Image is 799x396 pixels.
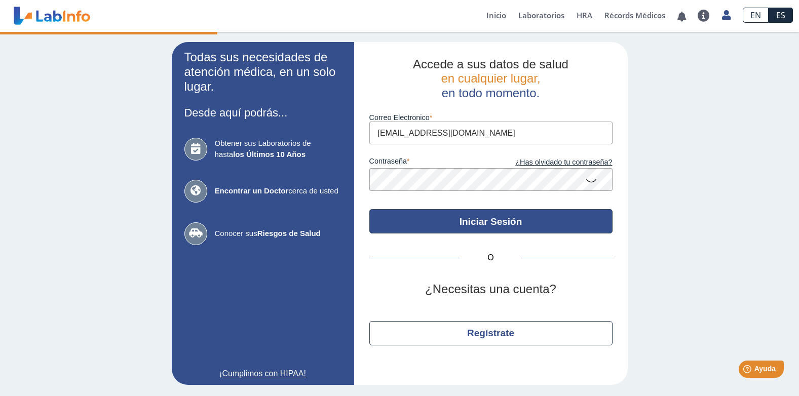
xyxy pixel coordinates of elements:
a: ES [769,8,793,23]
a: EN [743,8,769,23]
a: ¡Cumplimos con HIPAA! [184,368,341,380]
b: los Últimos 10 Años [233,150,306,159]
span: HRA [577,10,592,20]
span: cerca de usted [215,185,341,197]
b: Riesgos de Salud [257,229,321,237]
span: en todo momento. [442,86,540,100]
label: Correo Electronico [369,113,613,122]
span: Accede a sus datos de salud [413,57,568,71]
iframe: Help widget launcher [709,357,788,385]
a: ¿Has olvidado tu contraseña? [491,157,613,168]
h3: Desde aquí podrás... [184,106,341,119]
span: Obtener sus Laboratorios de hasta [215,138,341,161]
b: Encontrar un Doctor [215,186,289,195]
h2: Todas sus necesidades de atención médica, en un solo lugar. [184,50,341,94]
button: Iniciar Sesión [369,209,613,233]
span: en cualquier lugar, [441,71,540,85]
span: O [461,252,521,264]
button: Regístrate [369,321,613,345]
span: Conocer sus [215,228,341,240]
label: contraseña [369,157,491,168]
h2: ¿Necesitas una cuenta? [369,282,613,297]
